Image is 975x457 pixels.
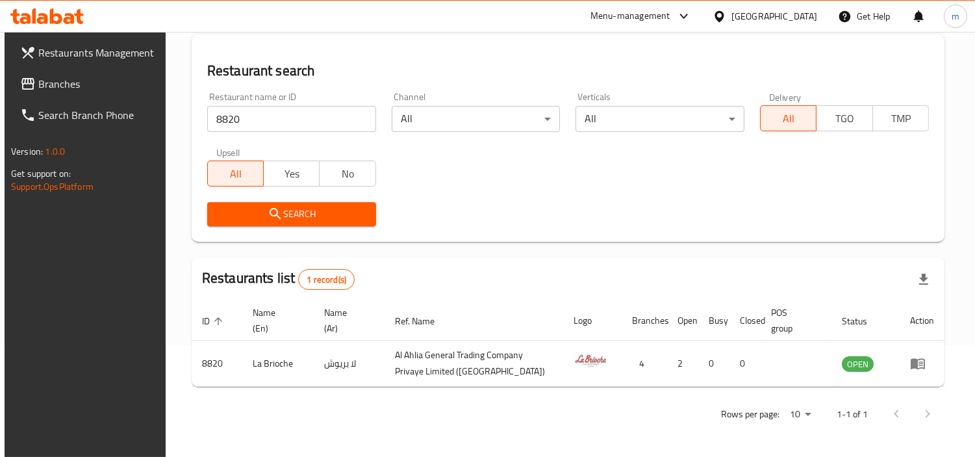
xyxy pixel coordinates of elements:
span: Branches [38,76,157,92]
span: 1.0.0 [45,143,65,160]
span: Get support on: [11,165,71,182]
button: TGO [816,105,872,131]
span: 1 record(s) [299,274,354,286]
span: All [213,164,259,183]
div: Rows per page: [785,405,816,424]
table: enhanced table [192,301,944,387]
span: Search [218,206,366,222]
span: POS group [772,305,816,336]
span: Ref. Name [395,313,451,329]
p: Rows per page: [721,406,779,423]
div: Menu [910,356,934,371]
div: All [392,106,561,132]
p: 1-1 of 1 [837,406,868,423]
td: 8820 [192,341,242,387]
span: Restaurants Management [38,45,157,60]
label: Delivery [769,92,802,101]
span: OPEN [842,357,874,372]
span: TMP [878,109,924,128]
button: Search [207,202,376,226]
th: Busy [699,301,730,341]
td: 2 [668,341,699,387]
button: TMP [872,105,929,131]
button: No [319,161,375,187]
span: Version: [11,143,43,160]
h2: Restaurants list [202,268,355,290]
span: Name (Ar) [324,305,369,336]
div: Total records count [298,269,355,290]
img: La Brioche [574,345,607,377]
div: Export file [908,264,939,295]
span: Name (En) [253,305,298,336]
td: La Brioche [242,341,314,387]
div: OPEN [842,356,874,372]
th: Closed [730,301,761,341]
span: All [766,109,811,128]
th: Action [900,301,944,341]
button: All [207,161,264,187]
button: Yes [263,161,320,187]
span: Yes [269,164,314,183]
td: 0 [699,341,730,387]
a: Restaurants Management [10,37,168,68]
span: No [325,164,370,183]
div: All [576,106,744,132]
td: 0 [730,341,761,387]
td: لا بريوش [314,341,385,387]
a: Support.OpsPlatform [11,178,94,195]
a: Branches [10,68,168,99]
td: Al Ahlia General Trading Company Privaye Limited ([GEOGRAPHIC_DATA]) [385,341,564,387]
div: Menu-management [590,8,670,24]
span: Status [842,313,884,329]
div: [GEOGRAPHIC_DATA] [731,9,817,23]
h2: Restaurant search [207,61,929,81]
span: TGO [822,109,867,128]
span: m [952,9,959,23]
th: Branches [622,301,668,341]
th: Logo [564,301,622,341]
td: 4 [622,341,668,387]
span: Search Branch Phone [38,107,157,123]
a: Search Branch Phone [10,99,168,131]
input: Search for restaurant name or ID.. [207,106,376,132]
button: All [760,105,817,131]
span: ID [202,313,227,329]
label: Upsell [216,148,240,157]
th: Open [668,301,699,341]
